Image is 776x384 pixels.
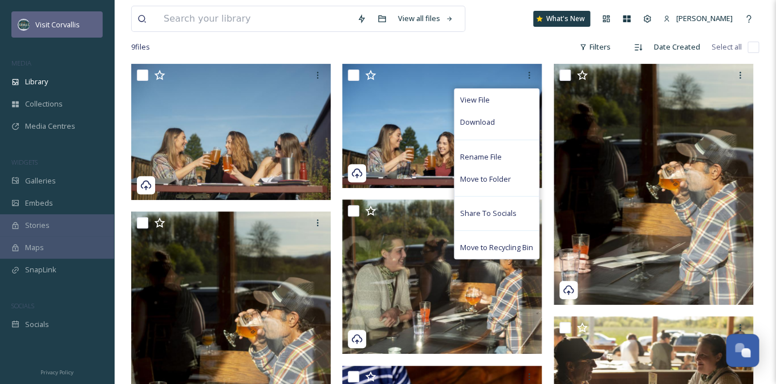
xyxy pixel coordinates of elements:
span: Library [25,76,48,87]
img: visit-corvallis-badge-dark-blue-orange%281%29.png [18,19,30,30]
span: Move to Recycling Bin [460,242,533,253]
button: Open Chat [726,334,759,367]
span: View File [460,95,490,105]
span: SOCIALS [11,301,34,310]
span: Collections [25,99,63,109]
span: Embeds [25,198,53,209]
span: Privacy Policy [40,369,74,376]
div: Filters [574,36,616,58]
span: Media Centres [25,121,75,132]
span: Move to Folder [460,174,511,185]
a: [PERSON_NAME] [657,7,738,30]
span: Select all [712,42,742,52]
img: Block 15 Brewing Corvallis Oregon (4).jpg [554,64,753,305]
img: Block 15 Brewing Corvallis Oregon (2).jpg [342,199,542,354]
a: View all files [392,7,459,30]
span: Share To Socials [460,208,517,219]
span: Download [460,117,495,128]
span: [PERSON_NAME] [676,13,733,23]
img: Block 15 Brewing Corvallis Oregon (5).jpg [342,64,542,188]
span: MEDIA [11,59,31,67]
span: SnapLink [25,264,56,275]
a: Privacy Policy [40,365,74,378]
input: Search your library [158,6,351,31]
span: Rename File [460,152,502,162]
a: What's New [533,11,590,27]
span: Maps [25,242,44,253]
span: 9 file s [131,42,150,52]
span: Visit Corvallis [35,19,80,30]
img: Block 15 Brewing Corvallis Oregon (6).jpg [131,64,331,200]
span: Stories [25,220,50,231]
span: Socials [25,319,49,330]
span: WIDGETS [11,158,38,166]
div: Date Created [648,36,706,58]
span: Galleries [25,175,56,186]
